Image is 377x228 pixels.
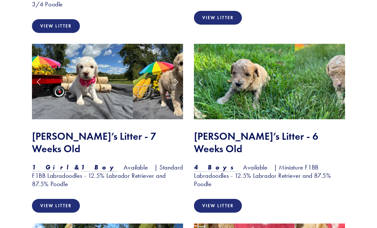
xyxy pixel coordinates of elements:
[74,163,81,171] em: &
[194,163,237,172] a: 4 Boys
[81,163,117,172] a: 1 Boy
[194,44,295,120] img: Bo Peep 2.jpg
[194,199,242,213] a: View Litter
[194,163,345,188] h3: Available | Miniature F1BB Labradoodles - 12.5% Labrador Retriever and 87.5% Poodle
[194,11,242,25] a: View Litter
[133,44,234,120] img: Sweet Tart 4.jpg
[32,199,80,213] a: View Litter
[169,72,183,91] a: Next Slide
[194,130,345,155] h2: [PERSON_NAME]’s Litter - 6 Weeks Old
[32,19,80,33] a: View Litter
[194,72,208,91] a: Previous Slide
[32,130,183,155] h2: [PERSON_NAME]’s Litter - 7 Weeks Old
[32,163,74,172] a: 1 Girl
[32,72,46,91] a: Previous Slide
[32,44,133,120] img: Chiclet 5.jpg
[331,72,345,91] a: Next Slide
[32,163,183,188] h3: Available | Standard F1BB Labradoodles - 12.5% Labrador Retriever and 87.5% Poodle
